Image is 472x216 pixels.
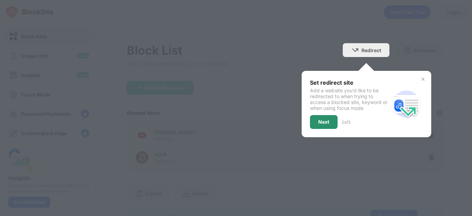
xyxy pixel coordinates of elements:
div: Add a website you’d like to be redirected to when trying to access a blocked site, keyword or whe... [310,87,390,111]
img: redirect.svg [390,87,423,121]
div: Redirect [361,47,381,53]
div: Set redirect site [310,79,390,86]
img: x-button.svg [420,76,426,82]
div: Next [318,119,329,125]
div: 2 of 3 [342,120,350,125]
